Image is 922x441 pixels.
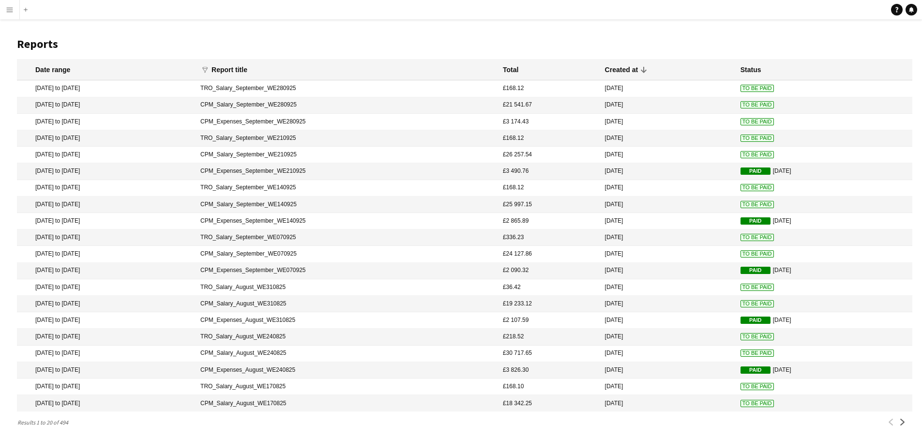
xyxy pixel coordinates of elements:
mat-cell: TRO_Salary_September_WE210925 [196,130,498,147]
mat-cell: £24 127.86 [498,246,600,262]
mat-cell: [DATE] [600,213,736,229]
div: Total [503,65,518,74]
mat-cell: TRO_Salary_September_WE070925 [196,229,498,246]
mat-cell: £218.52 [498,329,600,345]
mat-cell: [DATE] [600,279,736,296]
mat-cell: [DATE] [600,97,736,114]
mat-cell: [DATE] to [DATE] [17,296,196,312]
mat-cell: TRO_Salary_September_WE140925 [196,180,498,197]
mat-cell: [DATE] to [DATE] [17,180,196,197]
mat-cell: CPM_Expenses_September_WE140925 [196,213,498,229]
span: To Be Paid [741,333,774,340]
div: Date range [35,65,70,74]
mat-cell: TRO_Salary_August_WE310825 [196,279,498,296]
mat-cell: [DATE] to [DATE] [17,213,196,229]
mat-cell: [DATE] [600,197,736,213]
mat-cell: £2 090.32 [498,263,600,279]
mat-cell: [DATE] [736,263,912,279]
mat-cell: CPM_Expenses_September_WE070925 [196,263,498,279]
mat-cell: [DATE] to [DATE] [17,379,196,395]
mat-cell: £21 541.67 [498,97,600,114]
mat-cell: £26 257.54 [498,147,600,163]
mat-cell: [DATE] [600,246,736,262]
mat-cell: CPM_Salary_September_WE280925 [196,97,498,114]
mat-cell: [DATE] [736,163,912,180]
mat-cell: TRO_Salary_August_WE240825 [196,329,498,345]
mat-cell: [DATE] [600,362,736,379]
span: Paid [741,267,771,274]
span: To Be Paid [741,383,774,390]
mat-cell: [DATE] to [DATE] [17,114,196,130]
span: To Be Paid [741,135,774,142]
mat-cell: [DATE] [736,213,912,229]
mat-cell: CPM_Expenses_September_WE210925 [196,163,498,180]
h1: Reports [17,37,912,51]
mat-cell: CPM_Salary_September_WE210925 [196,147,498,163]
mat-cell: £168.10 [498,379,600,395]
mat-cell: CPM_Expenses_September_WE280925 [196,114,498,130]
mat-cell: [DATE] to [DATE] [17,346,196,362]
span: Paid [741,217,771,225]
div: Created at [605,65,638,74]
mat-cell: TRO_Salary_August_WE170825 [196,379,498,395]
mat-cell: [DATE] to [DATE] [17,329,196,345]
mat-cell: [DATE] to [DATE] [17,246,196,262]
mat-cell: [DATE] [600,395,736,411]
mat-cell: CPM_Salary_September_WE140925 [196,197,498,213]
mat-cell: [DATE] [600,163,736,180]
mat-cell: [DATE] [600,80,736,97]
span: To Be Paid [741,184,774,191]
mat-cell: [DATE] [600,114,736,130]
div: Created at [605,65,647,74]
span: To Be Paid [741,250,774,258]
mat-cell: [DATE] to [DATE] [17,147,196,163]
mat-cell: [DATE] [600,346,736,362]
mat-cell: [DATE] [600,296,736,312]
mat-cell: £18 342.25 [498,395,600,411]
span: To Be Paid [741,201,774,208]
mat-cell: [DATE] to [DATE] [17,229,196,246]
span: To Be Paid [741,151,774,158]
span: To Be Paid [741,118,774,125]
mat-cell: [DATE] to [DATE] [17,197,196,213]
span: To Be Paid [741,85,774,92]
mat-cell: [DATE] [600,312,736,329]
mat-cell: [DATE] [736,362,912,379]
div: Status [741,65,761,74]
mat-cell: £336.23 [498,229,600,246]
mat-cell: [DATE] [600,379,736,395]
span: To Be Paid [741,234,774,241]
mat-cell: [DATE] [600,229,736,246]
mat-cell: £30 717.65 [498,346,600,362]
span: Paid [741,317,771,324]
mat-cell: [DATE] [600,180,736,197]
div: Report title [212,65,256,74]
mat-cell: [DATE] to [DATE] [17,80,196,97]
mat-cell: CPM_Salary_August_WE240825 [196,346,498,362]
mat-cell: [DATE] to [DATE] [17,395,196,411]
mat-cell: £2 865.89 [498,213,600,229]
span: To Be Paid [741,300,774,307]
mat-cell: [DATE] [600,263,736,279]
span: Paid [741,167,771,175]
mat-cell: [DATE] [736,312,912,329]
mat-cell: [DATE] to [DATE] [17,263,196,279]
mat-cell: £3 826.30 [498,362,600,379]
mat-cell: CPM_Salary_August_WE170825 [196,395,498,411]
mat-cell: [DATE] to [DATE] [17,163,196,180]
mat-cell: [DATE] to [DATE] [17,279,196,296]
span: To Be Paid [741,350,774,357]
mat-cell: £168.12 [498,180,600,197]
mat-cell: £168.12 [498,80,600,97]
mat-cell: £2 107.59 [498,312,600,329]
mat-cell: CPM_Salary_August_WE310825 [196,296,498,312]
mat-cell: TRO_Salary_September_WE280925 [196,80,498,97]
mat-cell: £25 997.15 [498,197,600,213]
mat-cell: [DATE] to [DATE] [17,312,196,329]
mat-cell: £19 233.12 [498,296,600,312]
span: To Be Paid [741,284,774,291]
mat-cell: [DATE] [600,147,736,163]
mat-cell: [DATE] to [DATE] [17,130,196,147]
span: To Be Paid [741,101,774,108]
mat-cell: CPM_Salary_September_WE070925 [196,246,498,262]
